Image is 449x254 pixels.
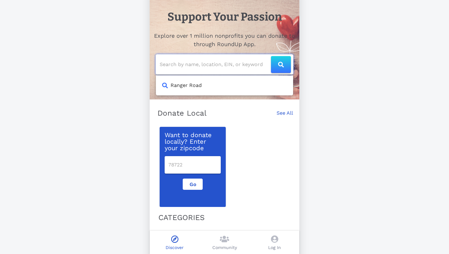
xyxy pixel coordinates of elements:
[268,244,281,251] p: Log In
[212,244,237,251] p: Community
[183,179,203,190] button: Go
[160,60,271,69] input: Search by name, location, EIN, or keyword
[165,132,221,151] p: Want to donate locally? Enter your zipcode
[158,212,291,223] p: CATEGORIES
[188,181,197,187] span: Go
[157,108,207,118] p: Donate Local
[153,31,296,48] h2: Explore over 1 million nonprofits you can donate to through RoundUp App.
[171,82,202,89] div: Ranger Road
[168,160,217,170] input: 78722
[167,8,282,25] h1: Support Your Passion
[277,109,293,123] a: See All
[166,244,184,251] p: Discover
